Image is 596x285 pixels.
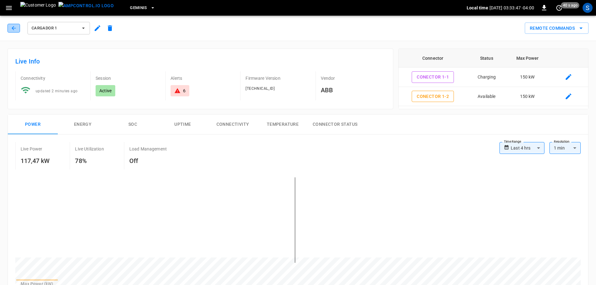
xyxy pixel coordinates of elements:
[183,88,186,94] div: 6
[246,75,310,81] p: Firmware Version
[467,68,506,87] td: Charging
[15,56,385,66] h6: Live Info
[412,71,454,83] button: Conector 1-1
[399,49,588,145] table: connector table
[108,115,158,135] button: SOC
[58,2,114,10] img: ampcontrol.io logo
[130,4,147,12] span: Geminis
[467,87,506,106] td: Available
[467,106,506,125] td: Preparing
[75,156,104,166] h6: 78%
[21,75,85,81] p: Connectivity
[412,91,454,102] button: Conector 1-2
[321,85,385,95] h6: ABB
[21,146,42,152] p: Live Power
[525,23,589,34] div: remote commands options
[36,89,77,93] span: updated 2 minutes ago
[20,2,56,14] img: Customer Logo
[506,106,549,125] td: 150 kW
[158,115,208,135] button: Uptime
[554,139,569,144] label: Resolution
[32,25,78,32] span: Cargador 1
[58,115,108,135] button: Energy
[467,49,506,68] th: Status
[96,75,160,81] p: Session
[21,156,50,166] h6: 117,47 kW
[129,146,167,152] p: Load Management
[75,146,104,152] p: Live Utilization
[511,142,544,154] div: Last 4 hrs
[127,2,158,14] button: Geminis
[489,5,534,11] p: [DATE] 03:33:47 -04:00
[506,87,549,106] td: 150 kW
[506,49,549,68] th: Max Power
[504,139,521,144] label: Time Range
[467,5,488,11] p: Local time
[129,156,167,166] h6: Off
[8,115,58,135] button: Power
[525,23,589,34] button: Remote Commands
[171,75,235,81] p: Alerts
[561,2,579,8] span: 40 s ago
[321,75,385,81] p: Vendor
[246,86,275,91] span: [TECHNICAL_ID]
[554,3,564,13] button: set refresh interval
[99,88,112,94] p: Active
[308,115,362,135] button: Connector Status
[399,49,467,68] th: Connector
[549,142,581,154] div: 1 min
[583,3,593,13] div: profile-icon
[27,22,90,34] button: Cargador 1
[258,115,308,135] button: Temperature
[208,115,258,135] button: Connectivity
[506,68,549,87] td: 150 kW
